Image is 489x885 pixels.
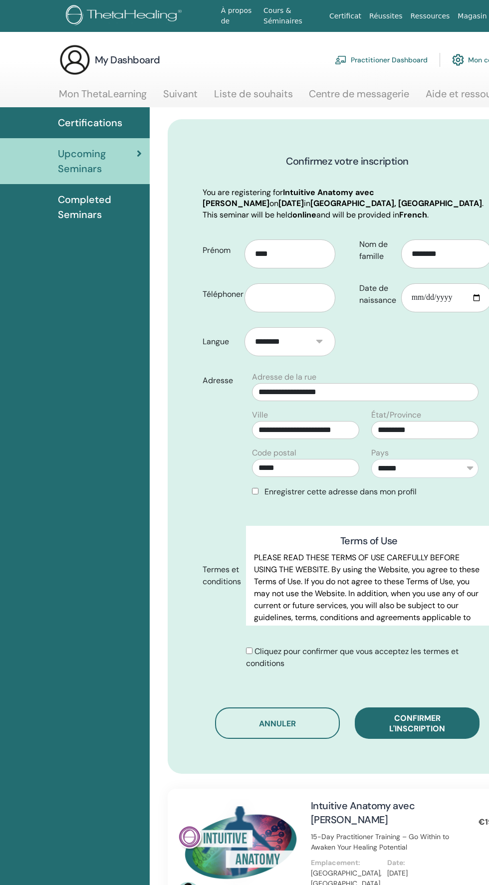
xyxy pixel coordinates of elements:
a: Liste de souhaits [214,88,293,107]
img: logo.png [66,5,185,27]
a: À propos de [217,1,259,30]
label: Adresse de la rue [252,371,316,383]
h3: Terms of Use [254,534,484,548]
a: Centre de messagerie [309,88,409,107]
span: Cliquez pour confirmer que vous acceptez les termes et conditions [246,646,459,668]
button: Annuler [215,707,340,739]
b: [GEOGRAPHIC_DATA], [GEOGRAPHIC_DATA] [310,198,482,209]
a: Mon ThetaLearning [59,88,147,107]
a: Certificat [325,7,365,25]
a: Suivant [163,88,198,107]
a: Réussites [365,7,406,25]
img: chalkboard-teacher.svg [335,55,347,64]
p: [DATE] [387,868,458,879]
label: Nom de famille [352,235,401,266]
b: Intuitive Anatomy avec [PERSON_NAME] [203,187,374,209]
label: Pays [371,447,389,459]
img: Intuitive Anatomy [176,799,299,885]
label: État/Province [371,409,421,421]
a: Intuitive Anatomy avec [PERSON_NAME] [311,799,415,826]
b: French [399,210,427,220]
label: Prénom [195,241,244,260]
b: [DATE] [278,198,304,209]
label: Langue [195,332,244,351]
img: generic-user-icon.jpg [59,44,91,76]
a: Practitioner Dashboard [335,49,428,71]
label: Termes et conditions [195,560,246,591]
p: PLEASE READ THESE TERMS OF USE CAREFULLY BEFORE USING THE WEBSITE. By using the Website, you agre... [254,552,484,660]
span: Certifications [58,115,122,130]
p: Emplacement: [311,858,381,868]
a: Cours & Séminaires [259,1,325,30]
span: Confirmer l'inscription [389,713,445,734]
label: Adresse [195,371,246,390]
button: Confirmer l'inscription [355,707,480,739]
p: 15-Day Practitioner Training – Go Within to Awaken Your Healing Potential [311,832,464,853]
span: Upcoming Seminars [58,146,137,176]
span: Enregistrer cette adresse dans mon profil [264,486,417,497]
label: Ville [252,409,268,421]
label: Téléphoner [195,285,244,304]
img: cog.svg [452,51,464,68]
span: Annuler [259,718,296,729]
b: online [292,210,316,220]
label: Code postal [252,447,296,459]
label: Date de naissance [352,279,401,310]
p: Date: [387,858,458,868]
a: Ressources [407,7,454,25]
h3: My Dashboard [95,53,160,67]
span: Completed Seminars [58,192,142,222]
